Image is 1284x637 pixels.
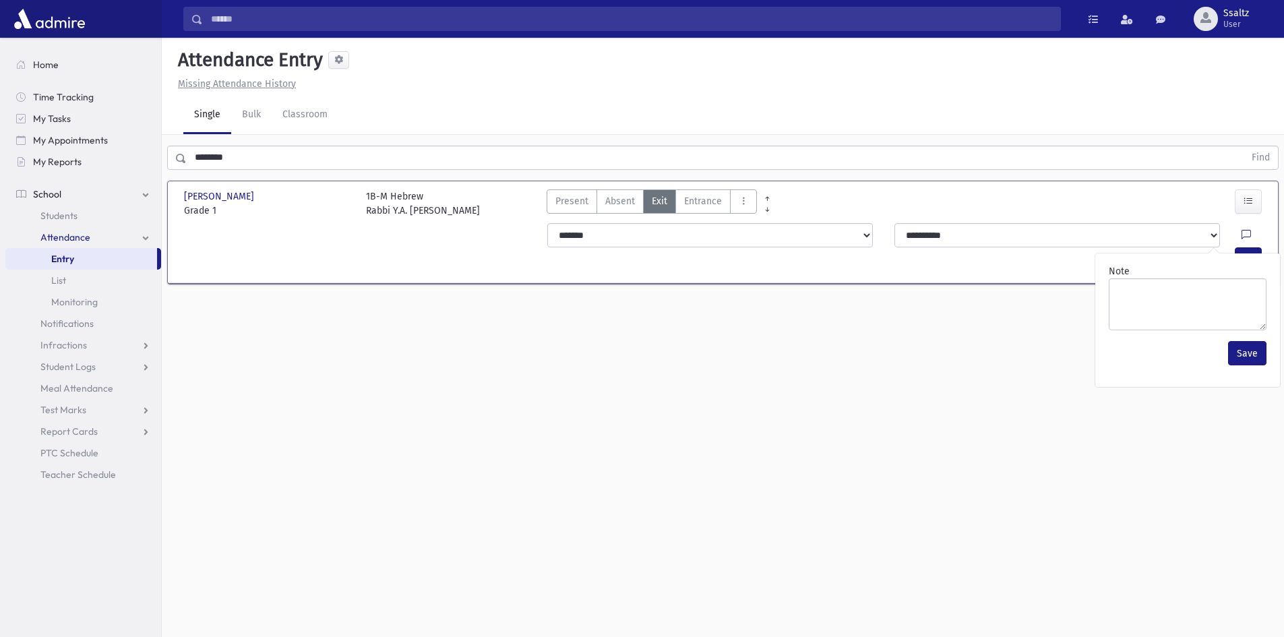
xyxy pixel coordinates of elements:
button: Save [1228,341,1266,365]
img: AdmirePro [11,5,88,32]
a: My Reports [5,151,161,173]
input: Search [203,7,1060,31]
span: Monitoring [51,296,98,308]
span: Infractions [40,339,87,351]
a: Infractions [5,334,161,356]
a: Report Cards [5,421,161,442]
span: Entry [51,253,74,265]
u: Missing Attendance History [178,78,296,90]
span: Report Cards [40,425,98,437]
span: Entrance [684,194,722,208]
span: My Reports [33,156,82,168]
span: My Appointments [33,134,108,146]
a: PTC Schedule [5,442,161,464]
span: Student Logs [40,361,96,373]
span: Meal Attendance [40,382,113,394]
a: Test Marks [5,399,161,421]
a: Time Tracking [5,86,161,108]
span: School [33,188,61,200]
span: Home [33,59,59,71]
button: Find [1244,146,1278,169]
span: Grade 1 [184,204,353,218]
a: School [5,183,161,205]
a: Attendance [5,226,161,248]
a: Bulk [231,96,272,134]
a: My Appointments [5,129,161,151]
a: Students [5,205,161,226]
label: Note [1109,264,1130,278]
a: Classroom [272,96,338,134]
span: Test Marks [40,404,86,416]
a: Notifications [5,313,161,334]
span: PTC Schedule [40,447,98,459]
a: Home [5,54,161,75]
a: Missing Attendance History [173,78,296,90]
a: Monitoring [5,291,161,313]
a: My Tasks [5,108,161,129]
div: 1B-M Hebrew Rabbi Y.A. [PERSON_NAME] [366,189,480,218]
div: AttTypes [547,189,757,218]
a: Single [183,96,231,134]
h5: Attendance Entry [173,49,323,71]
a: Meal Attendance [5,377,161,399]
span: List [51,274,66,286]
span: Present [555,194,588,208]
a: List [5,270,161,291]
span: Students [40,210,78,222]
span: My Tasks [33,113,71,125]
span: Notifications [40,317,94,330]
span: Attendance [40,231,90,243]
span: User [1223,19,1249,30]
span: Absent [605,194,635,208]
span: Time Tracking [33,91,94,103]
a: Teacher Schedule [5,464,161,485]
span: [PERSON_NAME] [184,189,257,204]
span: Ssaltz [1223,8,1249,19]
a: Student Logs [5,356,161,377]
span: Teacher Schedule [40,468,116,481]
a: Entry [5,248,157,270]
span: Exit [652,194,667,208]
